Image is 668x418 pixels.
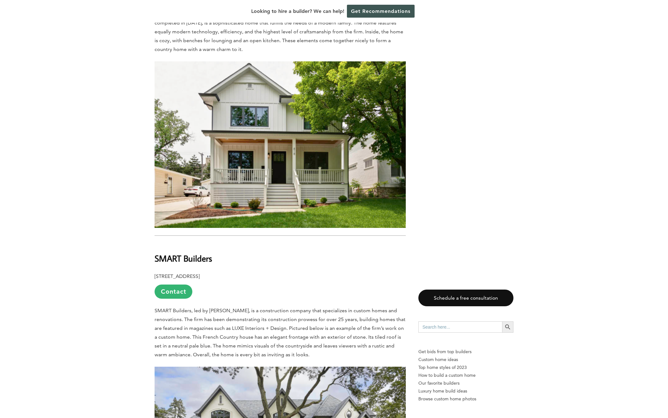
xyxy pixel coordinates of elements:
[547,373,660,410] iframe: Drift Widget Chat Controller
[418,364,513,371] a: Top home styles of 2023
[418,387,513,395] a: Luxury home build ideas
[418,321,502,333] input: Search here...
[418,356,513,364] a: Custom home ideas
[347,5,415,18] a: Get Recommendations
[418,348,513,356] p: Get bids from top builders
[155,253,212,264] b: SMART Builders
[155,308,405,358] span: SMART Builders, led by [PERSON_NAME], is a construction company that specializes in custom homes ...
[418,290,513,306] a: Schedule a free consultation
[418,371,513,379] a: How to build a custom home
[418,395,513,403] a: Browse custom home photos
[155,285,192,299] a: Contact
[504,324,511,330] svg: Search
[418,379,513,387] a: Our favorite builders
[155,273,200,279] b: [STREET_ADDRESS]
